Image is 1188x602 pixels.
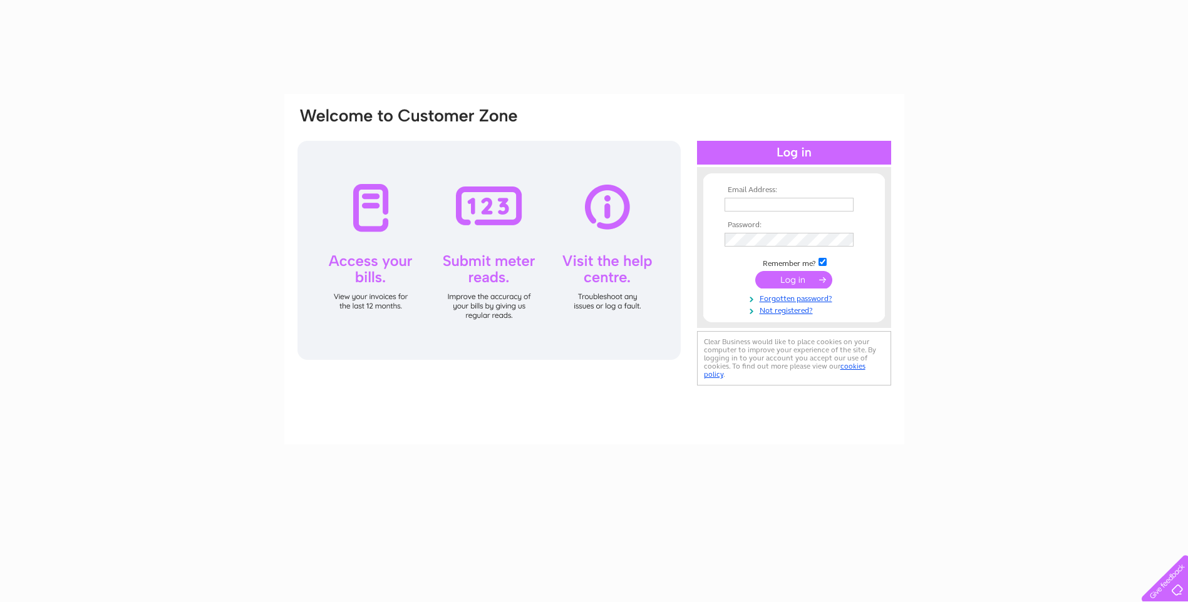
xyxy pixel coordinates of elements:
[697,331,891,385] div: Clear Business would like to place cookies on your computer to improve your experience of the sit...
[721,256,867,268] td: Remember me?
[725,304,867,315] a: Not registered?
[704,362,865,379] a: cookies policy
[721,221,867,230] th: Password:
[725,292,867,304] a: Forgotten password?
[721,186,867,195] th: Email Address:
[755,271,832,288] input: Submit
